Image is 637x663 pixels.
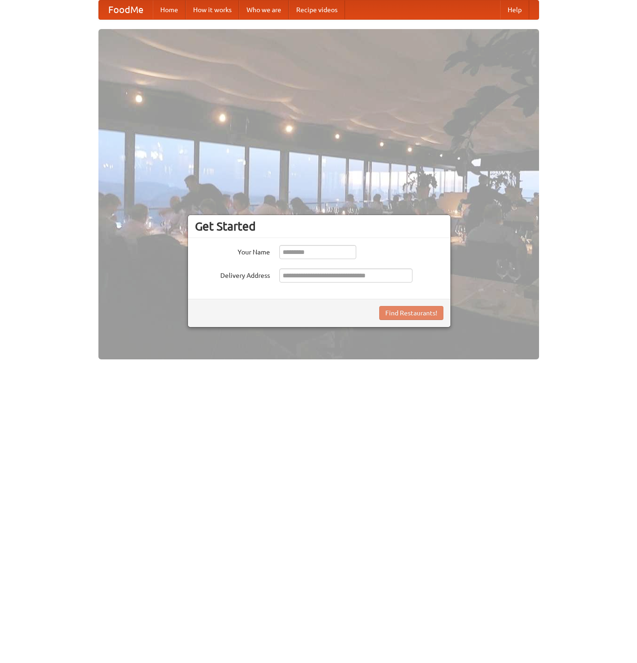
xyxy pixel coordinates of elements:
[379,306,443,320] button: Find Restaurants!
[289,0,345,19] a: Recipe videos
[195,268,270,280] label: Delivery Address
[99,0,153,19] a: FoodMe
[153,0,186,19] a: Home
[500,0,529,19] a: Help
[195,219,443,233] h3: Get Started
[239,0,289,19] a: Who we are
[195,245,270,257] label: Your Name
[186,0,239,19] a: How it works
